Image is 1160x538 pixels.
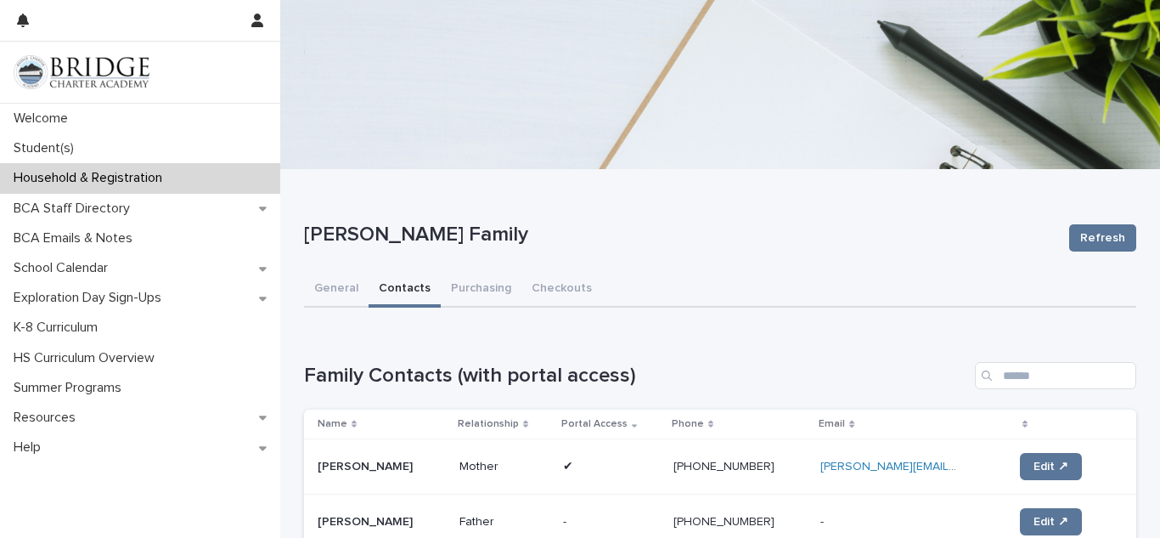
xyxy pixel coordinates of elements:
[304,223,1056,247] p: [PERSON_NAME] Family
[7,380,135,396] p: Summer Programs
[1033,461,1068,473] span: Edit ↗
[1069,224,1136,252] button: Refresh
[7,201,144,217] p: BCA Staff Directory
[563,456,577,474] p: ✔
[975,362,1136,389] input: Search
[1080,229,1125,246] span: Refresh
[318,415,347,433] p: Name
[819,415,845,433] p: Email
[7,140,87,156] p: Student(s)
[7,230,146,246] p: BCA Emails & Notes
[1033,516,1068,528] span: Edit ↗
[459,460,549,474] p: Mother
[563,512,570,530] p: -
[1020,508,1082,535] a: Edit ↗
[318,515,446,530] p: [PERSON_NAME]
[1020,453,1082,480] a: Edit ↗
[7,260,121,276] p: School Calendar
[820,512,827,530] p: -
[7,350,168,366] p: HS Curriculum Overview
[304,439,1136,495] tr: [PERSON_NAME]Mother✔✔ [PHONE_NUMBER] [PERSON_NAME][EMAIL_ADDRESS][DOMAIN_NAME] Edit ↗
[7,410,89,426] p: Resources
[458,415,519,433] p: Relationship
[304,272,369,308] button: General
[369,272,441,308] button: Contacts
[673,461,774,473] a: [PHONE_NUMBER]
[7,110,82,127] p: Welcome
[673,516,774,528] a: [PHONE_NUMBER]
[304,364,968,388] h1: Family Contacts (with portal access)
[672,415,704,433] p: Phone
[441,272,521,308] button: Purchasing
[7,170,176,186] p: Household & Registration
[14,55,149,89] img: V1C1m3IdTEidaUdm9Hs0
[820,461,1105,473] a: [PERSON_NAME][EMAIL_ADDRESS][DOMAIN_NAME]
[7,290,175,306] p: Exploration Day Sign-Ups
[561,415,628,433] p: Portal Access
[318,460,446,474] p: [PERSON_NAME]
[459,515,549,530] p: Father
[7,320,111,336] p: K-8 Curriculum
[7,439,54,456] p: Help
[521,272,602,308] button: Checkouts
